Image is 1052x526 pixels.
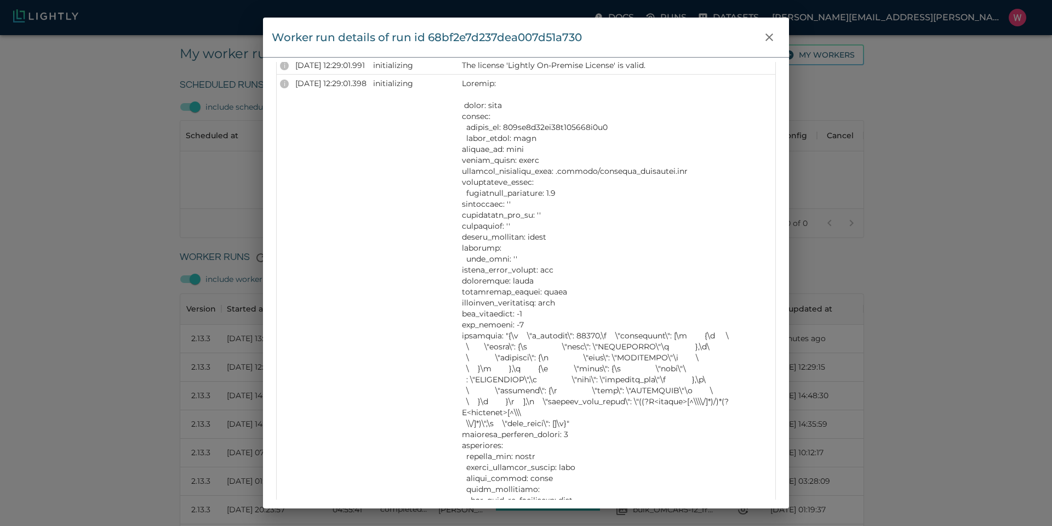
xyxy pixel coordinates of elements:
[462,60,772,71] p: The license 'Lightly On-Premise License' is valid.
[295,60,367,71] p: [DATE] 12:29:01.991
[295,78,367,89] p: [DATE] 12:29:01.398
[373,78,455,89] p: initializing
[272,29,582,46] div: Worker run details of run id 68bf2e7d237dea007d51a730
[280,61,289,70] div: INFO
[758,26,780,48] button: close
[280,80,289,88] div: INFO
[373,60,455,71] p: initializing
